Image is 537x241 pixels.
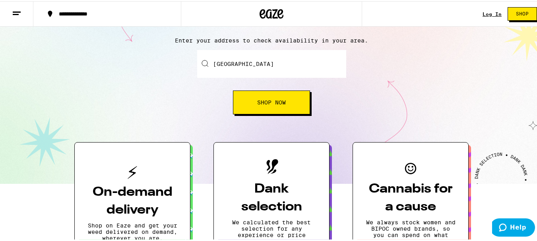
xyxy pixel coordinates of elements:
[492,217,535,237] iframe: Opens a widget where you can find more information
[233,89,310,113] button: Shop Now
[516,10,529,15] span: Shop
[87,182,177,218] h3: On-demand delivery
[366,179,456,215] h3: Cannabis for a cause
[227,179,316,215] h3: Dank selection
[257,98,286,104] span: Shop Now
[483,10,502,15] div: Log In
[8,36,535,42] p: Enter your address to check availability in your area.
[508,6,537,19] button: Shop
[87,221,177,240] p: Shop on Eaze and get your weed delivered on demand, wherever you are.
[197,49,346,77] input: Enter your delivery address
